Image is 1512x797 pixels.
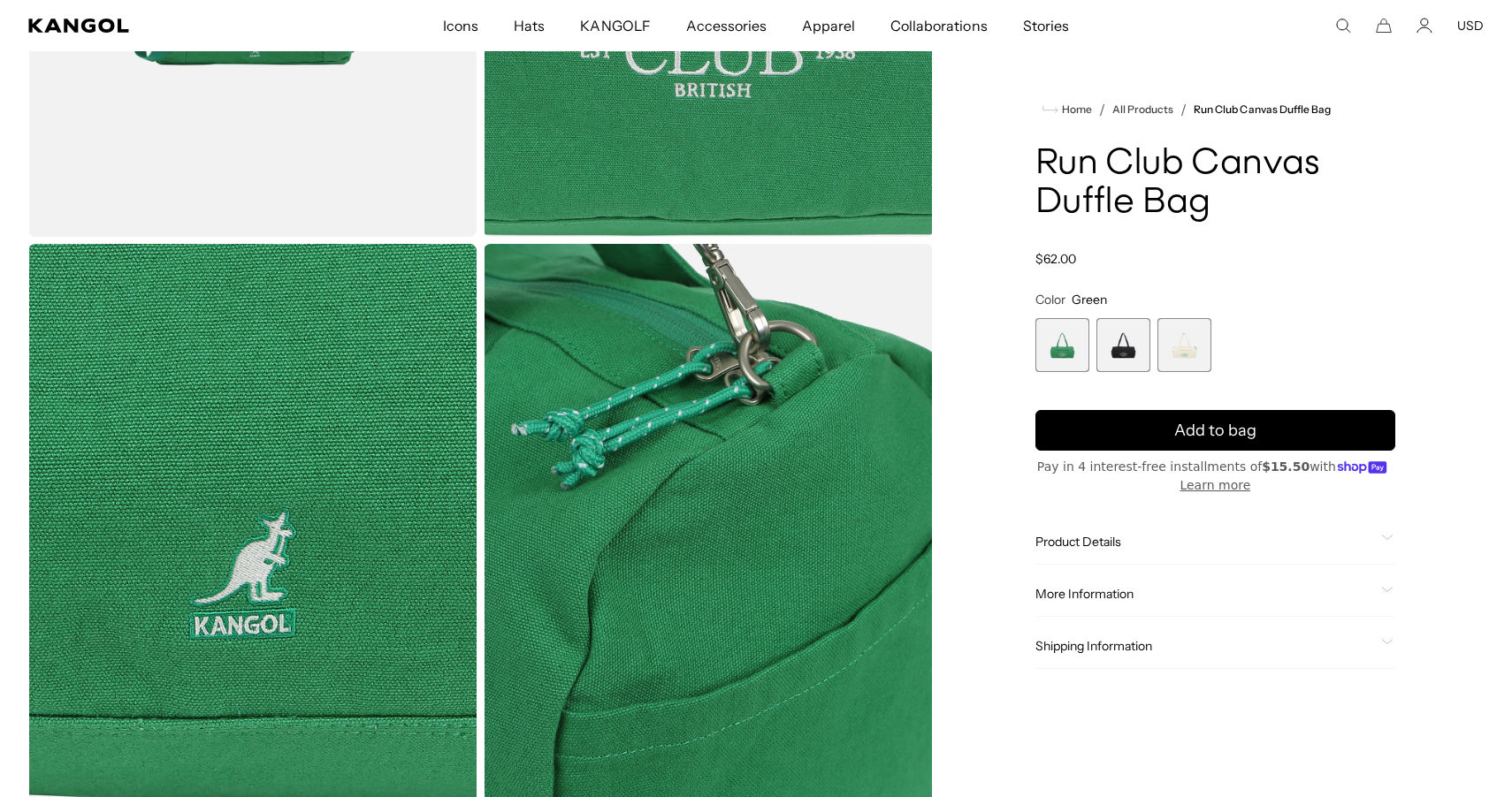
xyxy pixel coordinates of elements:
[1157,318,1211,372] label: Ivory
[1457,18,1484,34] button: USD
[1035,292,1065,307] span: Color
[1035,145,1395,223] h1: Run Club Canvas Duffle Bag
[28,19,293,33] a: Kangol
[1058,103,1092,116] span: Home
[1035,534,1374,550] span: Product Details
[1035,318,1089,372] div: 1 of 3
[1035,251,1076,267] span: $62.00
[1035,410,1395,451] button: Add to bag
[1035,638,1374,654] span: Shipping Information
[1112,103,1173,116] a: All Products
[1072,292,1107,307] span: Green
[1417,18,1432,34] a: Account
[1096,318,1150,372] label: Black
[1042,102,1092,118] a: Home
[1096,318,1150,372] div: 2 of 3
[1335,18,1351,34] summary: Search here
[1376,18,1392,34] button: Cart
[1157,318,1211,372] div: 3 of 3
[1174,419,1256,443] span: Add to bag
[1035,586,1374,602] span: More Information
[1173,99,1187,120] li: /
[1035,99,1395,120] nav: breadcrumbs
[1035,318,1089,372] label: Green
[1194,103,1331,116] a: Run Club Canvas Duffle Bag
[1092,99,1105,120] li: /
